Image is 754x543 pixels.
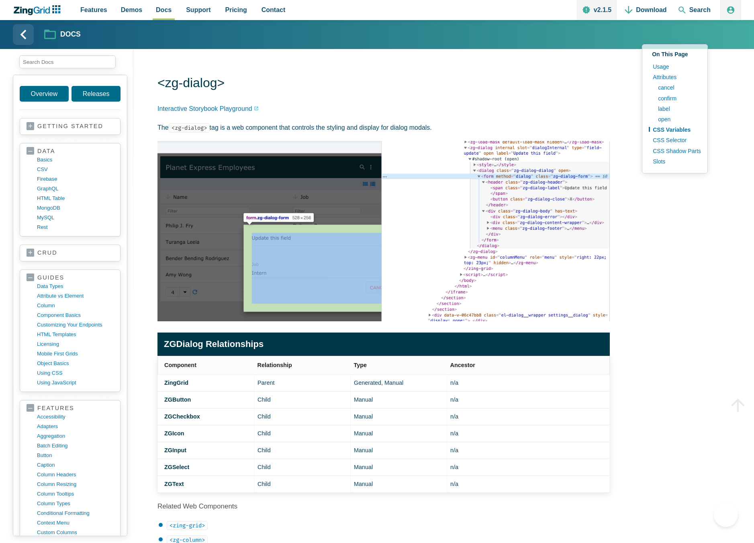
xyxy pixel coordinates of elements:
a: getting started [27,122,114,131]
iframe: Toggle Customer Support [714,503,738,527]
a: ZingGrid [164,380,188,386]
a: CSS Shadow Parts [649,146,701,156]
a: Overview [20,86,69,102]
input: search input [19,55,116,68]
a: column headers [37,470,114,480]
a: ZGCheckbox [164,413,200,420]
a: confirm [654,93,701,104]
a: firebase [37,174,114,184]
a: accessibility [37,412,114,422]
a: guides [27,274,114,282]
a: Releases [72,86,121,102]
span: Contact [262,4,286,15]
span: Pricing [225,4,247,15]
a: button [37,451,114,460]
td: Child [254,476,351,493]
a: crud [27,249,114,257]
td: Child [254,408,351,425]
td: Child [254,425,351,442]
a: custom columns [37,528,114,537]
th: Type [351,356,447,374]
a: customizing your endpoints [37,320,114,330]
code: <zing-grid> [167,521,208,530]
td: Child [254,442,351,459]
a: column tooltips [37,489,114,499]
th: Ancestor [447,356,610,374]
a: label [654,104,701,114]
td: n/a [447,374,610,391]
td: Manual [351,476,447,493]
a: column resizing [37,480,114,489]
td: Child [254,391,351,408]
span: Features [80,4,107,15]
a: Attribute vs Element [37,291,114,301]
td: n/a [447,408,610,425]
a: object basics [37,359,114,368]
a: data types [37,282,114,291]
a: <zing-grid> [167,522,208,529]
td: Manual [351,459,447,476]
span: Demos [121,4,142,15]
a: CSV [37,165,114,174]
a: Usage [649,61,701,72]
td: Parent [254,374,351,391]
a: component basics [37,310,114,320]
a: GraphQL [37,184,114,194]
code: <zg-dialog> [169,123,210,133]
td: Child [254,459,351,476]
a: CSS Selector [649,135,701,145]
a: using CSS [37,368,114,378]
a: conditional formatting [37,508,114,518]
a: ZGSelect [164,464,189,470]
a: open [654,114,701,125]
a: column types [37,499,114,508]
a: Interactive Storybook Playground [157,103,259,114]
a: ZGInput [164,447,186,453]
span: Docs [156,4,172,15]
td: n/a [447,391,610,408]
a: ZGButton [164,396,191,403]
a: cancel [654,82,701,93]
a: context menu [37,518,114,528]
a: basics [37,155,114,165]
a: CSS Variables [649,125,701,135]
th: Component [158,356,254,374]
a: HTML templates [37,330,114,339]
a: caption [37,460,114,470]
a: aggregation [37,431,114,441]
p: The tag is a web component that controls the styling and display for dialog modals. [157,122,610,133]
a: rest [37,223,114,232]
td: Generated, Manual [351,374,447,391]
span: Support [186,4,210,15]
a: data [27,147,114,155]
td: n/a [447,425,610,442]
a: MongoDB [37,203,114,213]
a: MySQL [37,213,114,223]
td: Manual [351,391,447,408]
a: Attributes [649,72,701,82]
a: ZGText [164,481,184,487]
a: mobile first grids [37,349,114,359]
h4: Related Web Components [157,502,610,511]
a: ZingChart Logo. Click to return to the homepage [13,5,65,15]
a: <zg-column> [167,536,208,543]
caption: ZGDialog Relationships [157,333,610,355]
a: column [37,301,114,310]
a: licensing [37,339,114,349]
th: Relationship [254,356,351,374]
a: features [27,404,114,412]
a: ZGIcon [164,430,184,437]
td: n/a [447,442,610,459]
td: Manual [351,425,447,442]
img: zg-dialog web component DOM [157,141,610,321]
td: Manual [351,408,447,425]
td: n/a [447,459,610,476]
a: HTML table [37,194,114,203]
